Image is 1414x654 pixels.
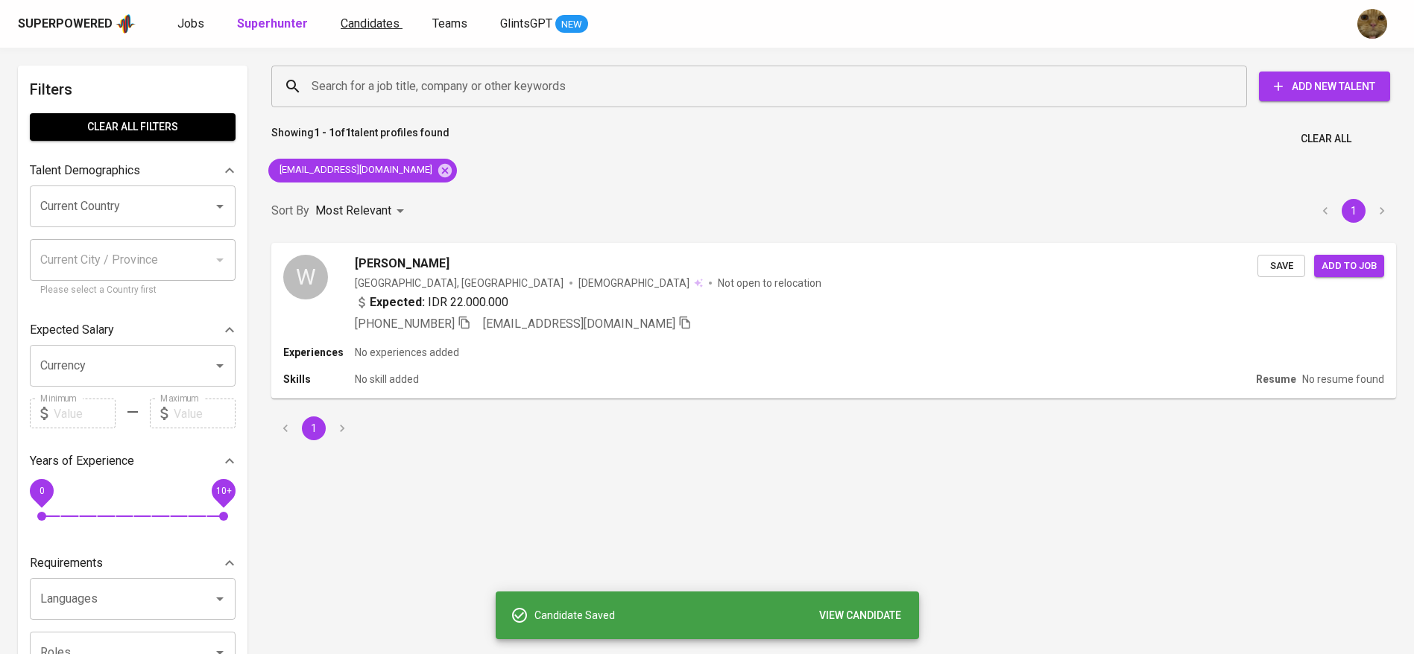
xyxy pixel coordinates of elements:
[283,345,355,360] p: Experiences
[315,202,391,220] p: Most Relevant
[30,156,236,185] div: Talent Demographics
[271,416,356,440] nav: pagination navigation
[30,446,236,476] div: Years of Experience
[42,118,224,136] span: Clear All filters
[177,15,207,34] a: Jobs
[30,113,236,141] button: Clear All filters
[237,15,311,34] a: Superhunter
[341,15,403,34] a: Candidates
[1322,258,1377,275] span: Add to job
[283,255,328,299] div: W
[483,317,675,331] span: [EMAIL_ADDRESS][DOMAIN_NAME]
[1302,372,1384,387] p: No resume found
[1301,130,1351,148] span: Clear All
[177,16,204,31] span: Jobs
[355,276,564,291] div: [GEOGRAPHIC_DATA], [GEOGRAPHIC_DATA]
[30,162,140,180] p: Talent Demographics
[30,554,103,572] p: Requirements
[432,15,470,34] a: Teams
[718,276,821,291] p: Not open to relocation
[355,345,459,360] p: No experiences added
[268,159,457,182] div: [EMAIL_ADDRESS][DOMAIN_NAME]
[819,606,901,625] span: VIEW CANDIDATE
[1357,9,1387,39] img: ec6c0910-f960-4a00-a8f8-c5744e41279e.jpg
[578,276,692,291] span: [DEMOGRAPHIC_DATA]
[370,293,425,311] b: Expected:
[314,127,335,139] b: 1 - 1
[18,16,113,33] div: Superpowered
[1271,77,1378,96] span: Add New Talent
[1295,125,1357,153] button: Clear All
[500,15,588,34] a: GlintsGPT NEW
[30,452,134,470] p: Years of Experience
[116,13,136,35] img: app logo
[355,255,449,273] span: [PERSON_NAME]
[209,355,230,376] button: Open
[534,602,907,629] div: Candidate Saved
[283,372,355,387] p: Skills
[1314,255,1384,278] button: Add to job
[215,486,231,496] span: 10+
[40,283,225,298] p: Please select a Country first
[1311,199,1396,223] nav: pagination navigation
[355,372,419,387] p: No skill added
[209,196,230,217] button: Open
[30,315,236,345] div: Expected Salary
[174,399,236,428] input: Value
[500,16,552,31] span: GlintsGPT
[30,548,236,578] div: Requirements
[209,588,230,609] button: Open
[341,16,400,31] span: Candidates
[302,416,326,440] button: page 1
[1259,72,1390,101] button: Add New Talent
[345,127,351,139] b: 1
[30,77,236,101] h6: Filters
[1342,199,1366,223] button: page 1
[271,125,449,153] p: Showing of talent profiles found
[18,13,136,35] a: Superpoweredapp logo
[1257,255,1305,278] button: Save
[39,486,44,496] span: 0
[355,293,508,311] div: IDR 22.000.000
[355,317,455,331] span: [PHONE_NUMBER]
[271,243,1396,399] a: W[PERSON_NAME][GEOGRAPHIC_DATA], [GEOGRAPHIC_DATA][DEMOGRAPHIC_DATA] Not open to relocationExpect...
[1265,258,1298,275] span: Save
[237,16,308,31] b: Superhunter
[555,17,588,32] span: NEW
[30,321,114,339] p: Expected Salary
[271,202,309,220] p: Sort By
[54,399,116,428] input: Value
[1256,372,1296,387] p: Resume
[432,16,467,31] span: Teams
[315,197,409,225] div: Most Relevant
[813,602,907,629] button: VIEW CANDIDATE
[268,163,441,177] span: [EMAIL_ADDRESS][DOMAIN_NAME]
